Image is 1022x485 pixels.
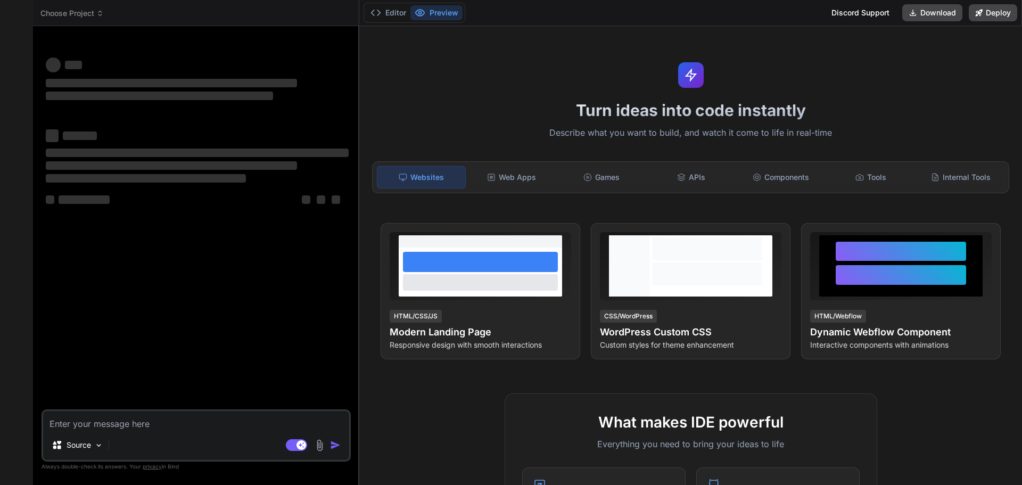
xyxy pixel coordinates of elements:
[390,310,442,323] div: HTML/CSS/JS
[65,61,82,69] span: ‌
[558,166,646,188] div: Games
[46,174,246,183] span: ‌
[330,440,341,450] img: icon
[390,325,571,340] h4: Modern Landing Page
[366,126,1016,140] p: Describe what you want to build, and watch it come to life in real-time
[969,4,1017,21] button: Deploy
[522,411,860,433] h2: What makes IDE powerful
[600,325,781,340] h4: WordPress Custom CSS
[67,440,91,450] p: Source
[63,131,97,140] span: ‌
[366,101,1016,120] h1: Turn ideas into code instantly
[810,325,992,340] h4: Dynamic Webflow Component
[917,166,1004,188] div: Internal Tools
[825,4,896,21] div: Discord Support
[317,195,325,204] span: ‌
[46,161,297,170] span: ‌
[600,310,657,323] div: CSS/WordPress
[46,79,297,87] span: ‌
[46,149,349,157] span: ‌
[827,166,915,188] div: Tools
[468,166,556,188] div: Web Apps
[390,340,571,350] p: Responsive design with smooth interactions
[902,4,962,21] button: Download
[377,166,466,188] div: Websites
[737,166,825,188] div: Components
[42,462,351,472] p: Always double-check its answers. Your in Bind
[46,195,54,204] span: ‌
[366,5,410,20] button: Editor
[46,92,273,100] span: ‌
[810,310,866,323] div: HTML/Webflow
[332,195,340,204] span: ‌
[647,166,735,188] div: APIs
[302,195,310,204] span: ‌
[810,340,992,350] p: Interactive components with animations
[600,340,781,350] p: Custom styles for theme enhancement
[314,439,326,451] img: attachment
[94,441,103,450] img: Pick Models
[59,195,110,204] span: ‌
[40,8,104,19] span: Choose Project
[46,129,59,142] span: ‌
[46,57,61,72] span: ‌
[143,463,162,470] span: privacy
[410,5,463,20] button: Preview
[522,438,860,450] p: Everything you need to bring your ideas to life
